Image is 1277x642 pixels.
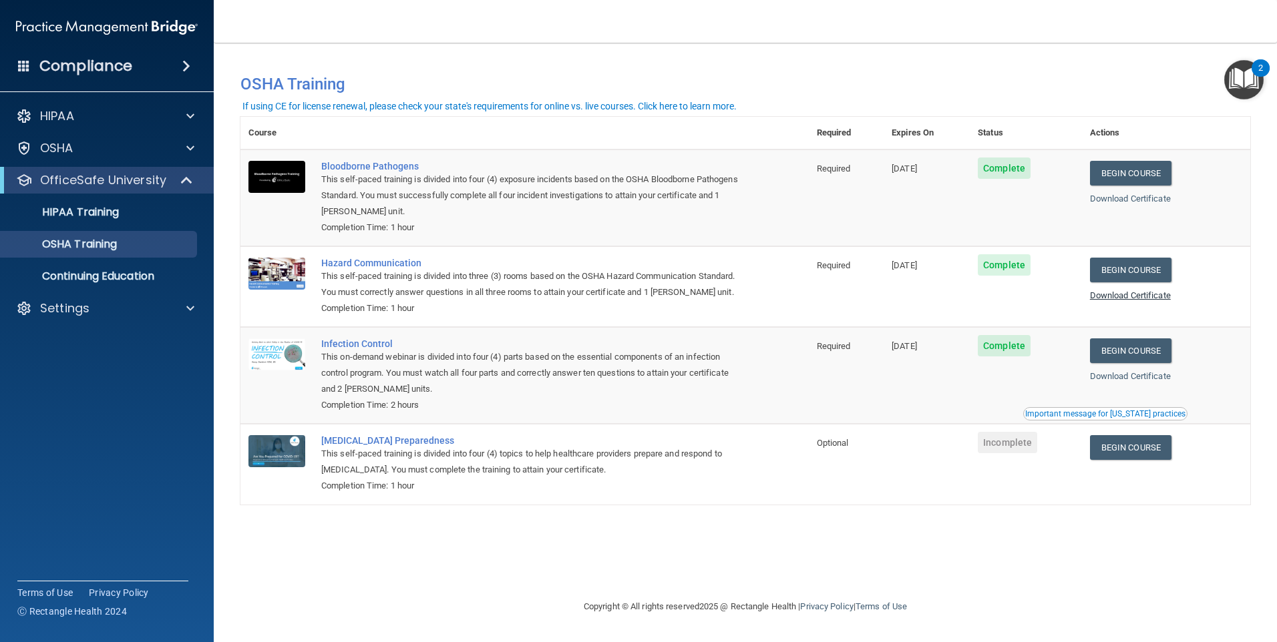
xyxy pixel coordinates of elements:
[817,164,851,174] span: Required
[321,349,742,397] div: This on-demand webinar is divided into four (4) parts based on the essential components of an inf...
[809,117,884,149] th: Required
[242,101,737,111] div: If using CE for license renewal, please check your state's requirements for online vs. live cours...
[1090,290,1171,300] a: Download Certificate
[1025,410,1185,418] div: Important message for [US_STATE] practices
[817,260,851,270] span: Required
[39,57,132,75] h4: Compliance
[321,435,742,446] a: [MEDICAL_DATA] Preparedness
[321,300,742,316] div: Completion Time: 1 hour
[321,258,742,268] a: Hazard Communication
[321,268,742,300] div: This self-paced training is divided into three (3) rooms based on the OSHA Hazard Communication S...
[1090,371,1171,381] a: Download Certificate
[40,108,74,124] p: HIPAA
[17,586,73,599] a: Terms of Use
[40,172,166,188] p: OfficeSafe University
[40,140,73,156] p: OSHA
[892,341,917,351] span: [DATE]
[884,117,970,149] th: Expires On
[321,446,742,478] div: This self-paced training is divided into four (4) topics to help healthcare providers prepare and...
[1090,161,1171,186] a: Begin Course
[1258,68,1263,85] div: 2
[978,254,1031,276] span: Complete
[240,75,1250,93] h4: OSHA Training
[321,338,742,349] a: Infection Control
[892,164,917,174] span: [DATE]
[321,397,742,413] div: Completion Time: 2 hours
[978,157,1031,179] span: Complete
[9,270,191,283] p: Continuing Education
[817,438,849,448] span: Optional
[16,140,194,156] a: OSHA
[1090,258,1171,282] a: Begin Course
[978,335,1031,356] span: Complete
[89,586,149,599] a: Privacy Policy
[1224,60,1264,99] button: Open Resource Center, 2 new notifications
[856,601,907,611] a: Terms of Use
[1082,117,1250,149] th: Actions
[240,117,313,149] th: Course
[978,432,1037,453] span: Incomplete
[1090,338,1171,363] a: Begin Course
[892,260,917,270] span: [DATE]
[16,300,194,316] a: Settings
[9,206,119,219] p: HIPAA Training
[1090,435,1171,460] a: Begin Course
[970,117,1082,149] th: Status
[1090,194,1171,204] a: Download Certificate
[817,341,851,351] span: Required
[321,172,742,220] div: This self-paced training is divided into four (4) exposure incidents based on the OSHA Bloodborne...
[9,238,117,251] p: OSHA Training
[1023,407,1188,420] button: Read this if you are a dental practitioner in the state of CA
[16,108,194,124] a: HIPAA
[40,300,89,316] p: Settings
[16,14,198,41] img: PMB logo
[800,601,853,611] a: Privacy Policy
[321,220,742,236] div: Completion Time: 1 hour
[321,161,742,172] a: Bloodborne Pathogens
[502,585,989,628] div: Copyright © All rights reserved 2025 @ Rectangle Health | |
[321,478,742,494] div: Completion Time: 1 hour
[16,172,194,188] a: OfficeSafe University
[17,605,127,618] span: Ⓒ Rectangle Health 2024
[240,99,739,113] button: If using CE for license renewal, please check your state's requirements for online vs. live cours...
